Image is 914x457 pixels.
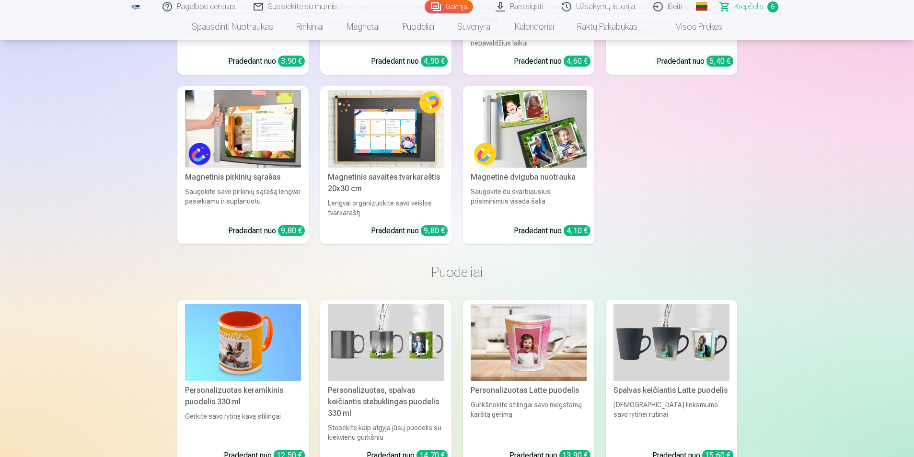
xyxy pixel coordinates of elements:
[324,423,448,442] div: Stebėkite kaip atgyja jūsų puodelis su kiekvienu gurkšniu
[185,90,301,167] img: Magnetinis pirkinių sąrašas
[228,56,305,67] div: Pradedant nuo
[564,56,590,67] div: 4,60 €
[328,90,444,167] img: Magnetinis savaitės tvarkaraštis 20x30 cm
[503,13,566,40] a: Kalendoriai
[564,225,590,236] div: 4,10 €
[180,13,285,40] a: Spausdinti nuotraukas
[467,400,590,442] div: Gurkšnokite stilingai savo mėgstamą karštą gėrimą
[177,86,309,244] a: Magnetinis pirkinių sąrašas Magnetinis pirkinių sąrašasSaugokite savo pirkinių sąrašą lengvai pas...
[181,411,305,442] div: Gerkite savo rytinę kavą stilingai
[328,304,444,381] img: Personalizuotas, spalvas keičiantis stebuklingas puodelis 330 ml
[471,304,587,381] img: Personalizuotas Latte puodelis
[463,86,594,244] a: Magnetinė dviguba nuotrauka Magnetinė dviguba nuotraukaSaugokite du svarbiausius prisiminimus vis...
[613,304,729,381] img: Spalvas keičiantis Latte puodelis
[130,4,141,10] img: /fa2
[421,56,448,67] div: 4,90 €
[285,13,335,40] a: Rinkiniai
[181,187,305,217] div: Saugokite savo pirkinių sąrašą lengvai pasiekiamu ir suplanuotu
[467,171,590,183] div: Magnetinė dviguba nuotrauka
[185,304,301,381] img: Personalizuotas keramikinis puodelis 330 ml
[324,171,448,194] div: Magnetinis savaitės tvarkaraštis 20x30 cm
[391,13,446,40] a: Puodeliai
[706,56,733,67] div: 5,40 €
[278,56,305,67] div: 3,90 €
[181,385,305,408] div: Personalizuotas keramikinis puodelis 330 ml
[467,385,590,396] div: Personalizuotas Latte puodelis
[278,225,305,236] div: 9,80 €
[767,1,778,12] span: 6
[335,13,391,40] a: Magnetai
[228,225,305,237] div: Pradedant nuo
[471,90,587,167] img: Magnetinė dviguba nuotrauka
[467,187,590,217] div: Saugokite du svarbiausius prisiminimus visada šalia
[657,56,733,67] div: Pradedant nuo
[324,385,448,419] div: Personalizuotas, spalvas keičiantis stebuklingas puodelis 330 ml
[181,171,305,183] div: Magnetinis pirkinių sąrašas
[446,13,503,40] a: Suvenyrai
[649,13,734,40] a: Visos prekės
[185,263,729,281] h3: Puodeliai
[320,86,451,244] a: Magnetinis savaitės tvarkaraštis 20x30 cmMagnetinis savaitės tvarkaraštis 20x30 cmLengvai organiz...
[514,225,590,237] div: Pradedant nuo
[421,225,448,236] div: 9,80 €
[324,198,448,217] div: Lengvai organizuokite savo veiklos tvarkaraštį
[514,56,590,67] div: Pradedant nuo
[734,1,764,12] span: Krepšelis
[610,385,733,396] div: Spalvas keičiantis Latte puodelis
[610,400,733,442] div: [DEMOGRAPHIC_DATA] linksmumo savo rytinei rutinai
[371,225,448,237] div: Pradedant nuo
[566,13,649,40] a: Raktų pakabukas
[371,56,448,67] div: Pradedant nuo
